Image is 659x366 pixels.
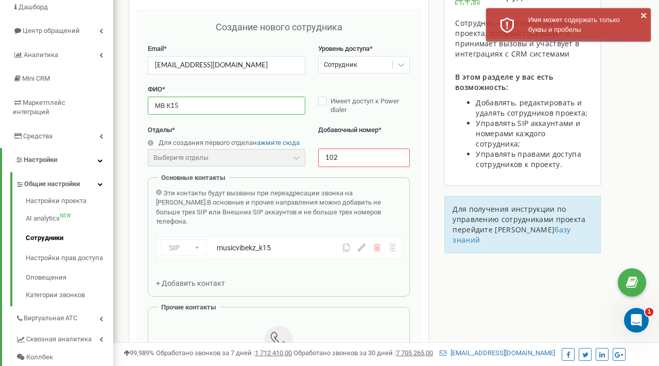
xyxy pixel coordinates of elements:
span: Email [148,45,164,52]
span: Управлять правами доступа сотрудников к проекту. [476,149,581,169]
a: Настройки прав доступа [26,248,113,268]
span: В этом разделе у вас есть возможность: [455,72,553,92]
div: Сотрудник [324,60,357,70]
a: нажмите сюда [253,139,300,147]
span: Добавочный номер [318,126,378,134]
span: Прочие контакты [161,303,216,311]
span: Основные контакты [161,174,226,181]
a: AI analyticsNEW [26,209,113,229]
span: Дашборд [19,3,48,11]
span: Сотрудник — это пользователь проекта, который совершает и принимает вызовы и участвует в интеграц... [455,18,579,59]
a: Сотрудники [26,228,113,248]
span: ФИО [148,85,162,93]
span: 99,989% [124,349,154,357]
span: Для создания первого отдела [159,139,253,147]
span: Центр обращений [23,27,80,34]
a: [EMAIL_ADDRESS][DOMAIN_NAME] [440,349,555,357]
a: Категории звонков [26,288,113,300]
a: Общие настройки [15,172,113,193]
span: Добавлять, редактировать и удалять сотрудников проекта; [476,98,587,118]
u: 7 705 265,00 [396,349,433,357]
a: Настройки [2,148,113,172]
div: SIPmusicvibekz_k15 [156,237,402,259]
a: Виртуальная АТС [15,306,113,327]
u: 1 712 410,00 [255,349,292,357]
input: Введите Email [148,56,305,74]
span: Имя может содержать только буквы и пробелы [528,16,620,33]
span: Сквозная аналитика [26,335,92,344]
iframe: Intercom live chat [624,308,649,333]
span: Имеет доступ к Power dialer [331,97,399,114]
span: Для получения инструкции по управлению сотрудниками проекта перейдите [PERSON_NAME] [453,204,585,234]
span: Виртуальная АТС [24,314,77,323]
a: Сквозная аналитика [15,327,113,349]
span: Отделы [148,126,172,134]
span: Эти контакты будут вызваны при переадресации звонка на [PERSON_NAME]. [156,189,353,207]
span: Управлять SIP аккаунтами и номерами каждого сотрудника; [476,118,580,149]
span: Mini CRM [22,75,50,82]
input: Укажите добавочный номер [318,149,410,167]
span: Средства [23,132,53,140]
span: Коллбек [26,353,53,362]
span: Маркетплейс интеграций [13,99,65,116]
span: + Добавить контакт [156,279,225,287]
span: Аналитика [24,51,58,59]
span: 1 [645,308,653,316]
span: Обработано звонков за 7 дней : [156,349,292,357]
span: В основные и прочие направления можно добавить не больше трех SIP или Внешних SIP аккаунтов и не ... [156,198,381,225]
span: Обработано звонков за 30 дней : [293,349,433,357]
span: Настройки [24,156,57,163]
button: close [640,11,648,23]
a: Оповещения [26,268,113,288]
a: Настройки проекта [26,196,113,209]
input: Введите ФИО [148,97,305,115]
span: Общие настройки [24,179,80,189]
div: musicvibekz_k15 [217,243,325,253]
span: Создание нового сотрудника [216,22,342,32]
span: Уровень доступа [318,45,370,52]
a: базу знаний [453,225,570,245]
button: Скопировать данные SIP аккаунта [342,244,350,251]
